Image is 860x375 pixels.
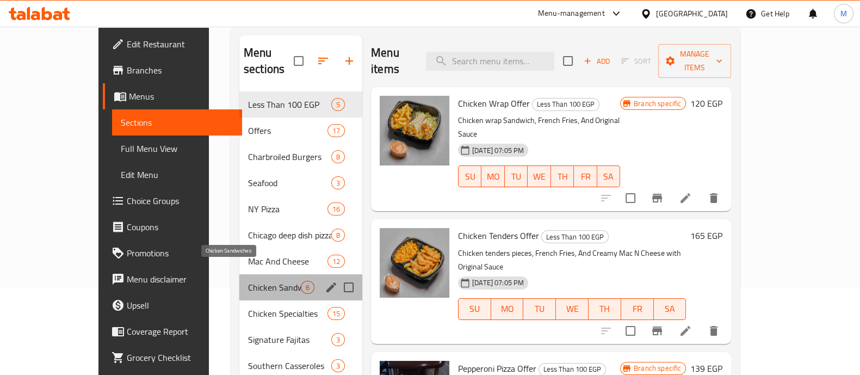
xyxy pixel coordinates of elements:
button: FR [621,298,654,320]
span: Full Menu View [121,142,233,155]
div: Charbroiled Burgers [248,150,331,163]
a: Upsell [103,292,242,318]
span: 16 [328,204,344,214]
a: Edit menu item [679,324,692,337]
button: delete [701,185,727,211]
span: Add item [579,53,614,70]
input: search [426,52,554,71]
div: items [331,98,345,111]
div: Less Than 100 EGP [541,230,609,243]
span: Select section [556,50,579,72]
span: 5 [332,100,344,110]
div: [GEOGRAPHIC_DATA] [656,8,728,20]
span: TU [509,169,523,185]
span: Branch specific [629,363,685,373]
span: Menus [129,90,233,103]
a: Promotions [103,240,242,266]
span: Grocery Checklist [127,351,233,364]
div: Signature Fajitas3 [239,327,362,353]
button: FR [574,165,597,187]
div: items [331,359,345,372]
a: Branches [103,57,242,83]
button: SU [458,165,481,187]
span: FR [626,301,649,317]
span: NY Pizza [248,202,327,216]
button: Branch-specific-item [644,318,670,344]
div: Less Than 100 EGP [532,98,599,111]
div: items [331,176,345,189]
button: delete [701,318,727,344]
span: Chicago deep dish pizza [248,229,331,242]
span: MO [496,301,519,317]
button: WE [556,298,589,320]
span: Less Than 100 EGP [542,231,608,243]
h2: Menu sections [244,45,294,77]
div: Southern Casseroles [248,359,331,372]
div: items [327,124,345,137]
a: Sections [112,109,242,136]
button: Add section [336,48,362,74]
span: SU [463,301,487,317]
span: WE [532,169,546,185]
span: Add [582,55,611,67]
span: Select to update [619,319,642,342]
button: TH [551,165,574,187]
span: Less Than 100 EGP [248,98,331,111]
span: Menu disclaimer [127,273,233,286]
span: 12 [328,256,344,267]
span: TH [555,169,570,185]
a: Menu disclaimer [103,266,242,292]
span: Select section first [614,53,658,70]
span: TH [593,301,617,317]
a: Choice Groups [103,188,242,214]
div: Seafood3 [239,170,362,196]
span: Less Than 100 EGP [533,98,599,110]
a: Coupons [103,214,242,240]
span: Select to update [619,187,642,210]
h6: 165 EGP [690,228,722,243]
button: SA [654,298,686,320]
span: Branches [127,64,233,77]
span: Chicken Tenders Offer [458,228,539,244]
span: Chicken Sandwiches [248,281,301,294]
span: Select all sections [287,50,310,72]
span: Coverage Report [127,325,233,338]
span: [DATE] 07:05 PM [468,278,528,288]
span: MO [486,169,500,185]
div: items [331,229,345,242]
span: Branch specific [629,99,685,109]
span: Choice Groups [127,194,233,207]
span: Chicken Wrap Offer [458,95,530,112]
span: Edit Menu [121,168,233,181]
p: Chicken wrap Sandwich, French Fries, And Original Sauce [458,114,620,141]
div: Mac And Cheese [248,255,327,268]
div: Offers [248,124,327,137]
p: Chicken tenders pieces, French Fries, And Creamy Mac N Cheese with Original Sauce [458,247,686,274]
span: 17 [328,126,344,136]
div: Offers17 [239,118,362,144]
button: SU [458,298,491,320]
div: NY Pizza16 [239,196,362,222]
span: Coupons [127,220,233,233]
div: Mac And Cheese12 [239,248,362,274]
span: [DATE] 07:05 PM [468,145,528,156]
span: 3 [332,335,344,345]
span: 6 [301,282,314,293]
div: Charbroiled Burgers8 [239,144,362,170]
div: Menu-management [538,7,605,20]
div: Less Than 100 EGP5 [239,91,362,118]
div: items [301,281,314,294]
div: Chicken Specialties15 [239,300,362,327]
span: 8 [332,152,344,162]
button: Manage items [658,44,731,78]
span: SA [602,169,616,185]
button: TH [589,298,621,320]
span: Sort sections [310,48,336,74]
div: Chicken Sandwiches6edit [239,274,362,300]
div: Chicken Specialties [248,307,327,320]
button: MO [481,165,504,187]
span: Sections [121,116,233,129]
